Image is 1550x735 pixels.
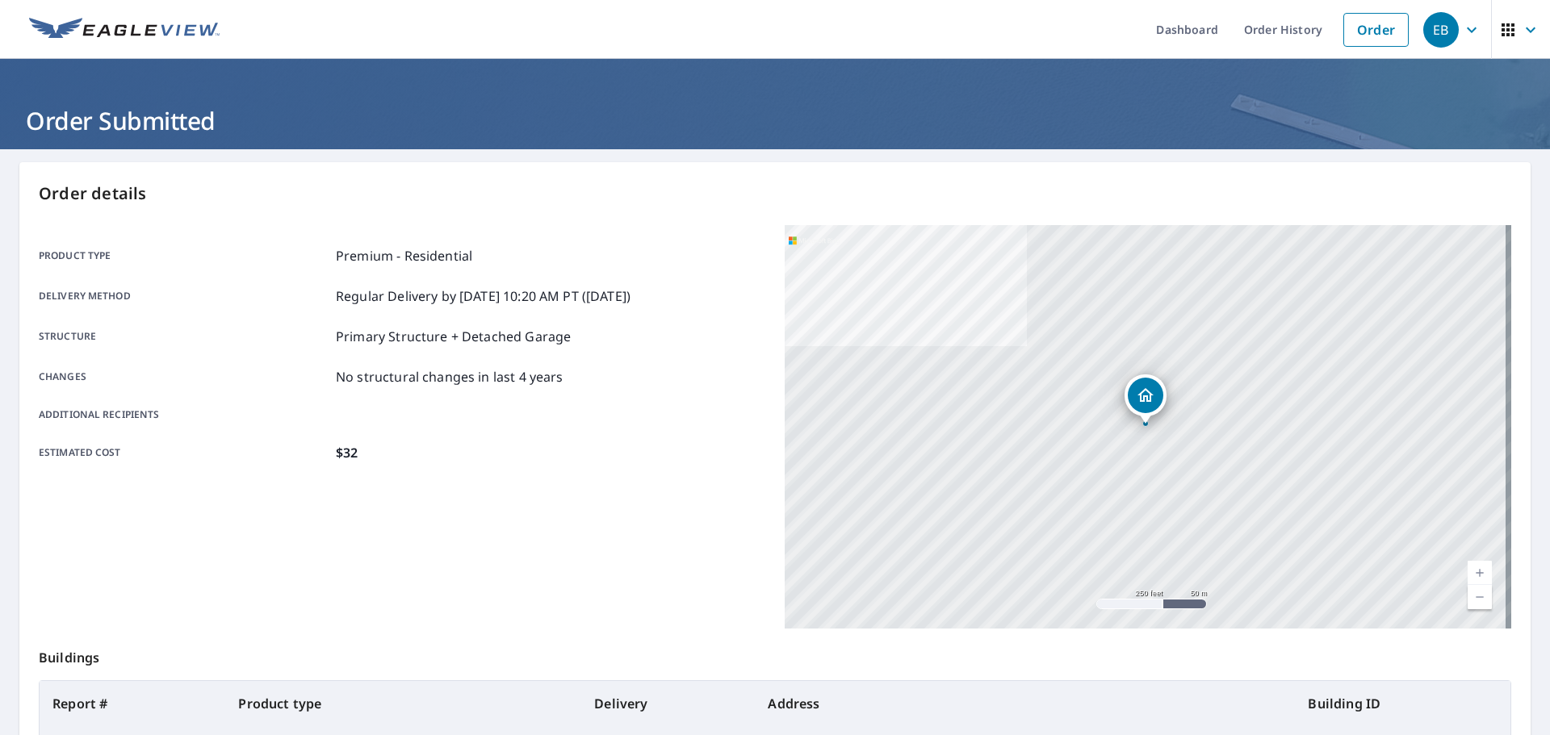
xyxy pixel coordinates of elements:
a: Current Level 17, Zoom In [1468,561,1492,585]
th: Report # [40,681,225,726]
img: EV Logo [29,18,220,42]
p: Order details [39,182,1511,206]
th: Delivery [581,681,755,726]
p: No structural changes in last 4 years [336,367,563,386]
th: Building ID [1295,681,1510,726]
a: Current Level 17, Zoom Out [1468,585,1492,609]
p: $32 [336,443,358,462]
p: Structure [39,327,329,346]
p: Estimated cost [39,443,329,462]
p: Regular Delivery by [DATE] 10:20 AM PT ([DATE]) [336,286,630,306]
th: Product type [225,681,581,726]
p: Additional recipients [39,407,329,422]
p: Premium - Residential [336,246,472,265]
a: Order [1343,13,1409,47]
p: Delivery method [39,286,329,306]
p: Primary Structure + Detached Garage [336,327,571,346]
h1: Order Submitted [19,104,1531,137]
p: Product type [39,246,329,265]
p: Buildings [39,629,1511,680]
p: Changes [39,367,329,386]
div: EB [1423,12,1459,48]
div: Dropped pin, building 1, Residential property, 5700 E Morgan Ave Evansville, IN 47715 [1125,374,1167,424]
th: Address [755,681,1295,726]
